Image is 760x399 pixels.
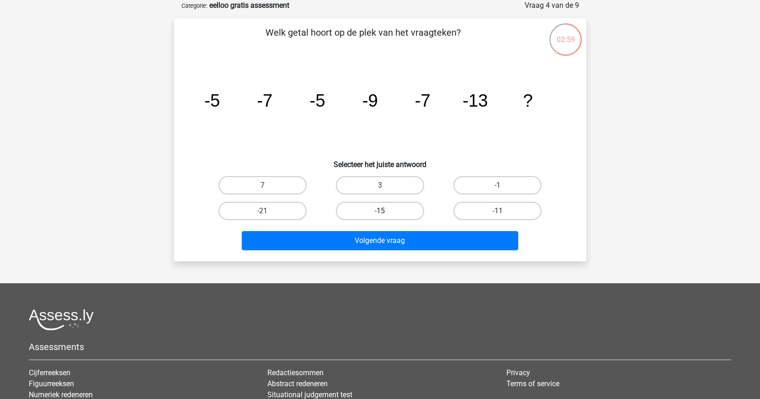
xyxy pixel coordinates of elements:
a: Figuurreeksen [29,379,74,388]
tspan: -9 [362,91,377,110]
label: -11 [453,202,542,220]
tspan: -13 [462,91,488,110]
tspan: ? [523,91,532,110]
label: -1 [453,176,542,194]
a: Terms of service [506,379,559,388]
div: 02:59 [548,22,583,45]
small: Categorie: [181,2,207,9]
label: 7 [218,176,307,194]
a: Numeriek redeneren [29,390,93,399]
tspan: -5 [309,91,325,110]
img: Assessly logo [29,309,94,330]
tspan: -5 [204,91,220,110]
label: 3 [336,176,424,194]
strong: eelloo gratis assessment [209,1,289,10]
a: Situational judgement test [267,390,352,399]
a: Redactiesommen [267,368,324,377]
p: Welk getal hoort op de plek van het vraagteken? [189,26,537,53]
label: -21 [218,202,307,220]
a: Cijferreeksen [29,368,70,377]
button: Volgende vraag [242,231,518,250]
h6: Selecteer het juiste antwoord [189,153,572,169]
tspan: -7 [415,91,430,110]
h5: Assessments [29,341,731,352]
tspan: -7 [257,91,272,110]
label: -15 [336,202,424,220]
a: Abstract redeneren [267,379,328,388]
a: Privacy [506,368,530,377]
